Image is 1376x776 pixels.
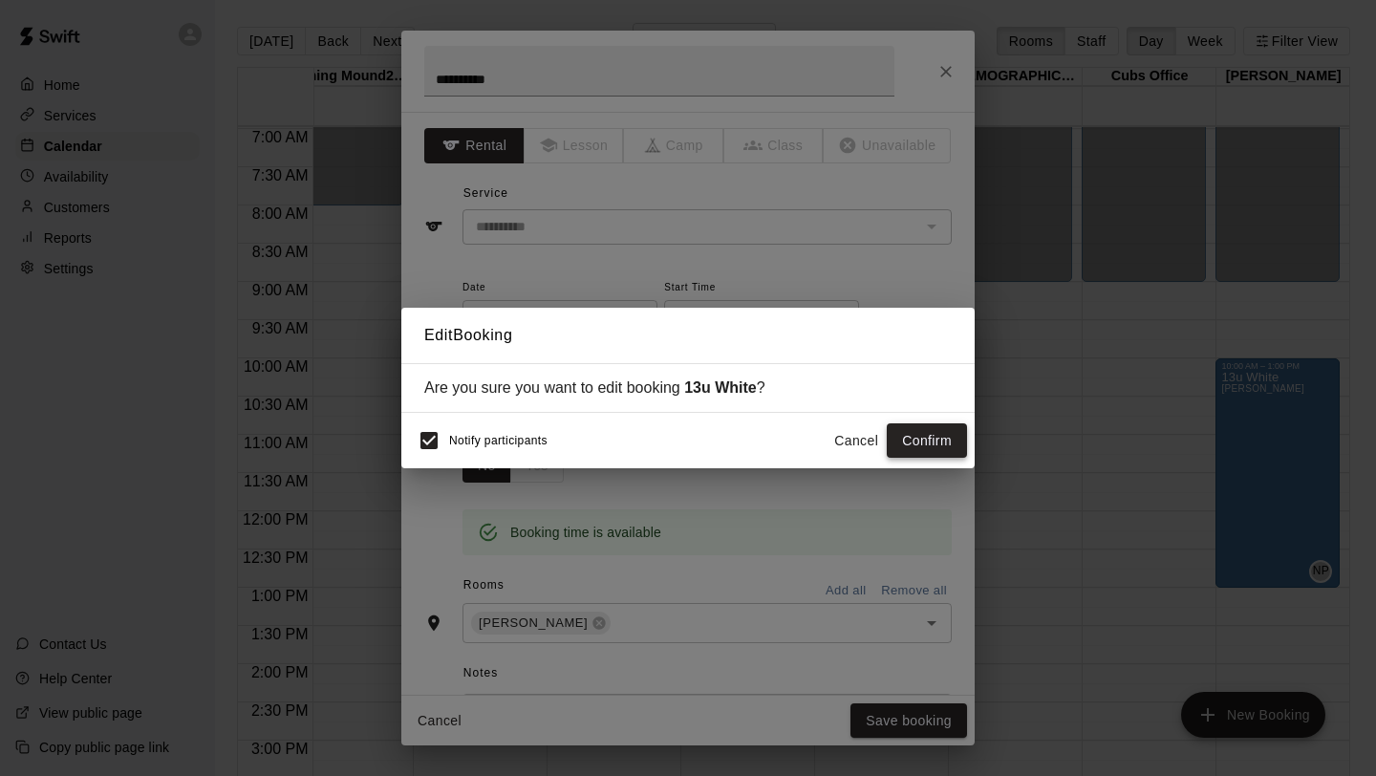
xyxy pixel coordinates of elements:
[401,308,975,363] h2: Edit Booking
[449,434,548,447] span: Notify participants
[684,379,757,396] strong: 13u White
[826,423,887,459] button: Cancel
[887,423,967,459] button: Confirm
[424,379,952,397] div: Are you sure you want to edit booking ?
